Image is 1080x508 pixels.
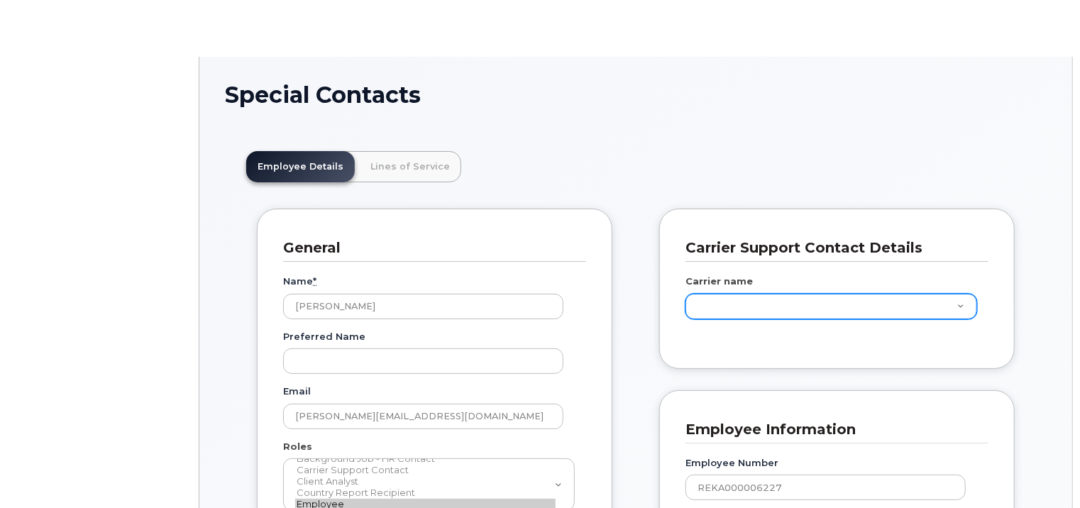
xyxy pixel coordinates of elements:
[283,385,311,398] label: Email
[246,151,355,182] a: Employee Details
[685,238,978,258] h3: Carrier Support Contact Details
[295,487,556,499] option: Country Report Recipient
[283,238,575,258] h3: General
[295,476,556,487] option: Client Analyst
[283,440,312,453] label: Roles
[295,465,556,476] option: Carrier Support Contact
[225,82,1047,107] h1: Special Contacts
[295,453,556,465] option: Background Job - HR Contact
[685,275,753,288] label: Carrier name
[685,456,778,470] label: Employee Number
[283,330,365,343] label: Preferred Name
[283,275,316,288] label: Name
[685,420,978,439] h3: Employee Information
[313,275,316,287] abbr: required
[359,151,461,182] a: Lines of Service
